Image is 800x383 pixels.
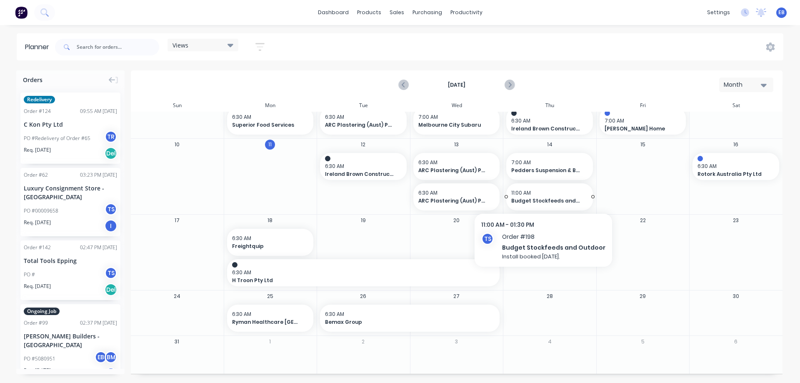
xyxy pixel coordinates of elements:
span: 6:30 AM [325,310,491,318]
span: ARC Plastering (Aust) Pty Ltd [418,167,487,174]
div: TR [105,130,117,143]
div: 6:30 AMSuperior Food Services [227,108,314,135]
button: Next page [505,80,514,90]
span: 11:00 AM [511,189,584,197]
input: Search for orders... [77,39,159,55]
button: 24 [172,291,182,301]
span: 6:30 AM [325,163,397,170]
div: Luxury Consignment Store - [GEOGRAPHIC_DATA] [24,184,117,201]
button: 31 [172,337,182,347]
div: Order # 99 [24,319,48,327]
button: 5 [638,337,648,347]
button: 11 [265,140,275,150]
div: 02:37 PM [DATE] [80,319,117,327]
button: 28 [545,291,555,301]
div: Fri [596,99,690,112]
div: Tue [317,99,410,112]
span: Ongoing Job [24,308,60,315]
div: 6:30 AMH Troon Pty Ltd [227,259,500,286]
span: 6:30 AM [511,117,584,125]
div: Total Tools Epping [24,256,117,265]
div: TS [105,203,117,215]
span: Pedders Suspension & Brakes Mornington [511,167,580,174]
div: Thu [503,99,596,112]
div: purchasing [408,6,446,19]
button: 4 [545,337,555,347]
div: 6:30 AMBemax Group [320,305,500,332]
div: Sat [689,99,782,112]
div: Order # 62 [24,171,48,179]
div: Del [105,283,117,296]
span: 7:00 AM [418,113,491,121]
span: Ireland Brown Constructions Pty Ltd [511,125,580,133]
button: 3 [452,337,462,347]
a: dashboard [314,6,353,19]
button: 23 [731,215,741,225]
span: Req. [DATE] [24,146,51,154]
span: EB [778,9,785,16]
div: PO #00009658 [24,207,58,215]
span: ARC Plastering (Aust) Pty Ltd [418,197,487,205]
span: Superior Food Services [232,121,301,129]
span: H Troon Pty Ltd [232,277,469,284]
span: Luxury Consignment Store - [GEOGRAPHIC_DATA] [511,243,580,250]
button: 10 [172,140,182,150]
span: 6:30 AM [232,269,491,276]
div: PO #5080951 [24,355,55,363]
button: 26 [358,291,368,301]
div: EB [95,351,107,363]
div: 6:30 AMARC Plastering (Aust) Pty Ltd [320,108,407,135]
span: Melbourne City Subaru [418,121,487,129]
button: 29 [638,291,648,301]
button: 12 [358,140,368,150]
span: 6:30 AM [697,163,770,170]
div: Order # 124 [24,108,51,115]
div: Del [105,147,117,160]
button: 6 [731,337,741,347]
button: 20 [452,215,462,225]
button: 13 [452,140,462,150]
span: Req. [DATE] [24,367,51,374]
div: TS [105,267,117,279]
button: 30 [731,291,741,301]
div: 6:30 AMARC Plastering (Aust) Pty Ltd [413,183,500,210]
button: 14 [545,140,555,150]
div: 6:30 AMARC Plastering (Aust) Pty Ltd [413,153,500,180]
span: 6:30 AM [232,113,305,121]
button: 16 [731,140,741,150]
div: BM [105,351,117,363]
div: [PERSON_NAME] Builders - [GEOGRAPHIC_DATA] [24,332,117,349]
span: Orders [23,75,42,84]
div: 6:30 AMFreightquip [227,229,314,256]
span: Req. [DATE] [24,219,51,226]
span: Freightquip [232,243,301,250]
button: 21 [545,215,555,225]
span: Budget Stockfeeds and Outdoor [511,197,580,205]
button: 17 [172,215,182,225]
div: 7:00 AMMelbourne City Subaru [413,108,500,135]
span: 7:00 AM [511,159,584,166]
div: products [353,6,385,19]
div: 09:55 AM [DATE] [80,108,117,115]
span: Req. [DATE] [24,283,51,290]
span: Ireland Brown Constructions Pty Ltd [325,170,394,178]
div: settings [703,6,734,19]
button: 18 [265,215,275,225]
div: 7:00 AMPedders Suspension & Brakes Mornington [506,153,593,180]
div: C Kon Pty Ltd [24,120,117,129]
div: sales [385,6,408,19]
div: productivity [446,6,487,19]
span: 7:00 AM [511,235,584,242]
span: ARC Plastering (Aust) Pty Ltd [325,121,394,129]
button: Month [719,78,773,92]
button: 27 [452,291,462,301]
div: I [105,368,117,380]
span: Bemax Group [325,318,477,326]
div: PO #Redelivery of Order #65 [24,135,90,142]
div: Month [724,80,762,89]
span: 6:30 AM [418,189,491,197]
div: Sun [130,99,224,112]
div: 7:00 AMLuxury Consignment Store - [GEOGRAPHIC_DATA] [506,229,593,256]
span: 7:00 AM [605,117,677,125]
span: Rotork Australia Pty Ltd [697,170,766,178]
